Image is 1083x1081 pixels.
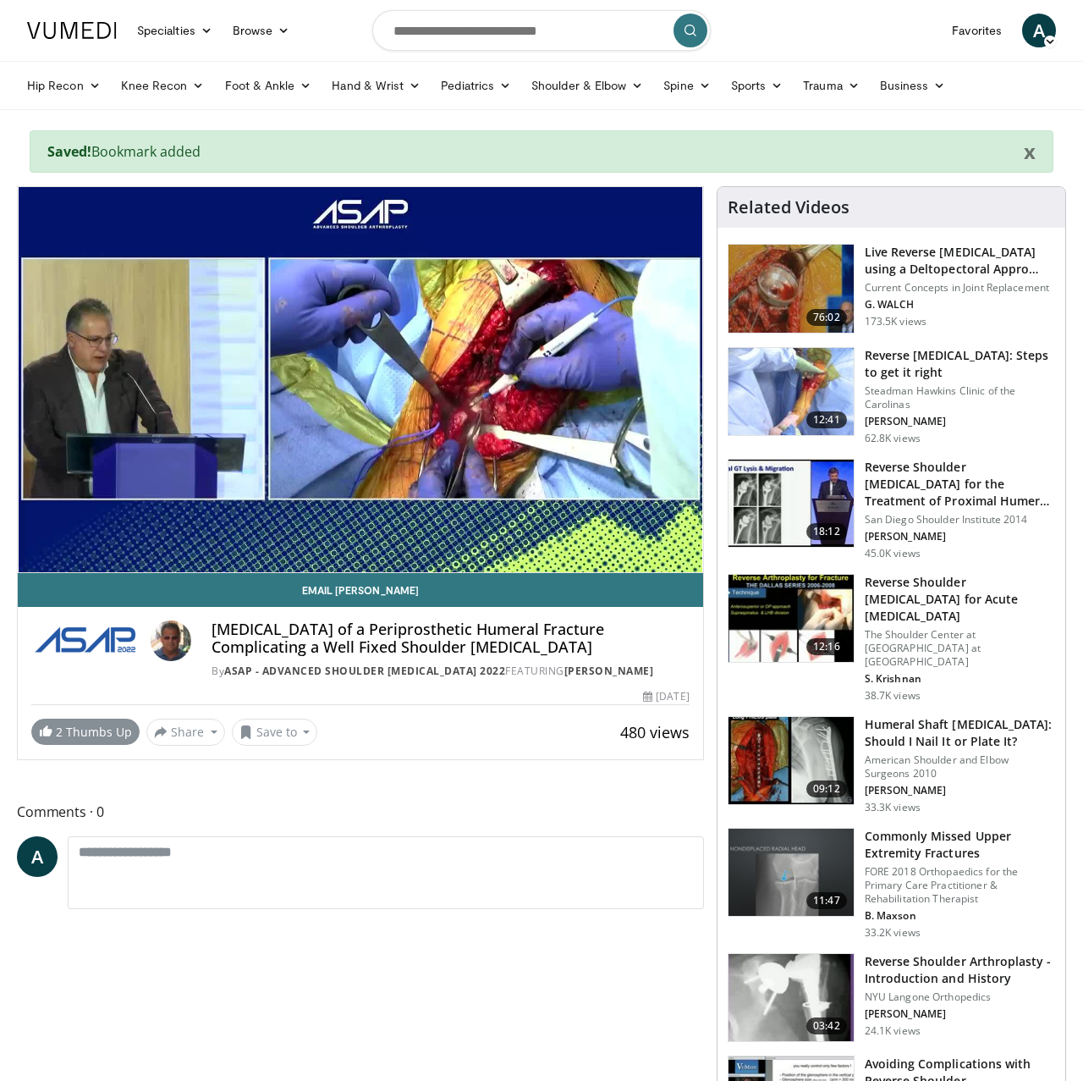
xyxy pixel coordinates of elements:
[728,829,854,917] img: b2c65235-e098-4cd2-ab0f-914df5e3e270.150x105_q85_crop-smart_upscale.jpg
[865,716,1055,750] h3: Humeral Shaft [MEDICAL_DATA]: Should I Nail It or Plate It?
[865,432,921,445] p: 62.8K views
[111,69,215,102] a: Knee Recon
[870,69,956,102] a: Business
[521,69,653,102] a: Shoulder & Elbow
[728,197,849,218] h4: Related Videos
[865,689,921,703] p: 38.7K views
[865,281,1055,295] p: Current Concepts in Joint Replacement
[806,638,847,655] span: 12:16
[865,384,1055,411] p: Steadman Hawkins Clinic of the Carolinas
[806,892,847,909] span: 11:47
[865,753,1055,780] p: American Shoulder and Elbow Surgeons 2010
[865,828,1055,862] h3: Commonly Missed Upper Extremity Fractures
[865,990,1055,1004] p: NYU Langone Orthopedics
[146,719,225,746] button: Share
[1024,141,1036,162] button: x
[27,22,117,39] img: VuMedi Logo
[728,244,1055,334] a: 76:02 Live Reverse [MEDICAL_DATA] using a Deltopectoral Appro… Current Concepts in Joint Replacem...
[653,69,720,102] a: Spine
[31,719,140,745] a: 2 Thumbs Up
[865,415,1055,428] p: [PERSON_NAME]
[620,722,690,742] span: 480 views
[865,574,1055,625] h3: Reverse Shoulder [MEDICAL_DATA] for Acute [MEDICAL_DATA]
[17,69,111,102] a: Hip Recon
[793,69,870,102] a: Trauma
[865,547,921,560] p: 45.0K views
[865,244,1055,278] h3: Live Reverse [MEDICAL_DATA] using a Deltopectoral Appro…
[728,717,854,805] img: sot_1.png.150x105_q85_crop-smart_upscale.jpg
[728,953,1055,1043] a: 03:42 Reverse Shoulder Arthroplasty - Introduction and History NYU Langone Orthopedics [PERSON_NA...
[721,69,794,102] a: Sports
[212,664,689,679] div: By FEATURING
[47,142,91,161] strong: Saved!
[728,460,854,548] img: Q2xRg7exoPLTwO8X4xMDoxOjA4MTsiGN.150x105_q85_crop-smart_upscale.jpg
[728,245,854,333] img: 684033_3.png.150x105_q85_crop-smart_upscale.jpg
[865,784,1055,797] p: [PERSON_NAME]
[806,523,847,540] span: 18:12
[806,411,847,428] span: 12:41
[865,513,1055,527] p: San Diego Shoulder Institute 2014
[728,716,1055,814] a: 09:12 Humeral Shaft [MEDICAL_DATA]: Should I Nail It or Plate It? American Shoulder and Elbow Sur...
[215,69,322,102] a: Foot & Ankle
[865,672,1055,686] p: S. Krishnan
[56,724,63,740] span: 2
[728,347,1055,445] a: 12:41 Reverse [MEDICAL_DATA]: Steps to get it right Steadman Hawkins Clinic of the Carolinas [PER...
[806,309,847,326] span: 76:02
[1022,14,1056,47] a: A
[223,14,300,47] a: Browse
[728,348,854,436] img: 326034_0000_1.png.150x105_q85_crop-smart_upscale.jpg
[372,10,711,51] input: Search topics, interventions
[127,14,223,47] a: Specialties
[18,573,703,607] a: Email [PERSON_NAME]
[806,780,847,797] span: 09:12
[30,130,1053,173] div: Bookmark added
[17,801,704,823] span: Comments 0
[865,801,921,814] p: 33.3K views
[942,14,1012,47] a: Favorites
[865,909,1055,923] p: B. Maxson
[212,620,689,657] h4: [MEDICAL_DATA] of a Periprosthetic Humeral Fracture Complicating a Well Fixed Shoulder [MEDICAL_D...
[728,954,854,1042] img: zucker_4.png.150x105_q85_crop-smart_upscale.jpg
[865,459,1055,510] h3: Reverse Shoulder [MEDICAL_DATA] for the Treatment of Proximal Humeral …
[564,664,654,678] a: [PERSON_NAME]
[643,689,689,704] div: [DATE]
[728,575,854,663] img: butch_reverse_arthroplasty_3.png.150x105_q85_crop-smart_upscale.jpg
[865,530,1055,543] p: [PERSON_NAME]
[224,664,505,678] a: ASAP - Advanced Shoulder [MEDICAL_DATA] 2022
[728,459,1055,560] a: 18:12 Reverse Shoulder [MEDICAL_DATA] for the Treatment of Proximal Humeral … San Diego Shoulder ...
[431,69,521,102] a: Pediatrics
[232,719,318,746] button: Save to
[322,69,431,102] a: Hand & Wrist
[17,836,58,877] a: A
[865,628,1055,669] p: The Shoulder Center at [GEOGRAPHIC_DATA] at [GEOGRAPHIC_DATA]
[728,574,1055,703] a: 12:16 Reverse Shoulder [MEDICAL_DATA] for Acute [MEDICAL_DATA] The Shoulder Center at [GEOGRAPHIC...
[728,828,1055,940] a: 11:47 Commonly Missed Upper Extremity Fractures FORE 2018 Orthopaedics for the Primary Care Pract...
[865,926,921,940] p: 33.2K views
[18,187,703,573] video-js: Video Player
[31,620,144,661] img: ASAP - Advanced Shoulder ArthroPlasty 2022
[865,1007,1055,1021] p: [PERSON_NAME]
[865,347,1055,381] h3: Reverse [MEDICAL_DATA]: Steps to get it right
[865,953,1055,987] h3: Reverse Shoulder Arthroplasty - Introduction and History
[865,1024,921,1038] p: 24.1K views
[806,1018,847,1034] span: 03:42
[865,865,1055,906] p: FORE 2018 Orthopaedics for the Primary Care Practitioner & Rehabilitation Therapist
[151,620,191,661] img: Avatar
[865,298,1055,312] p: G. WALCH
[865,315,926,328] p: 173.5K views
